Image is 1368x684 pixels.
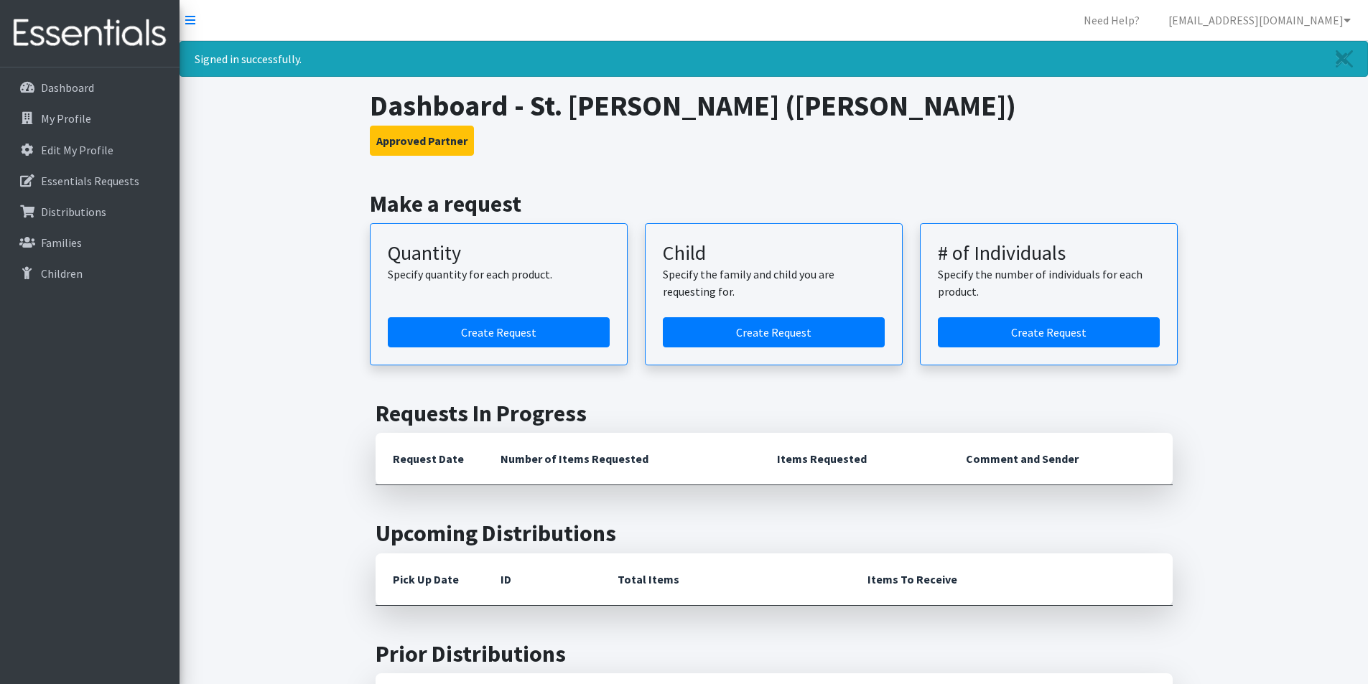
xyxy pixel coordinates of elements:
a: [EMAIL_ADDRESS][DOMAIN_NAME] [1157,6,1362,34]
h2: Make a request [370,190,1178,217]
h3: Quantity [388,241,610,266]
h2: Requests In Progress [376,400,1173,427]
a: Distributions [6,197,174,226]
th: Request Date [376,433,483,485]
a: Children [6,259,174,288]
h2: Upcoming Distributions [376,520,1173,547]
p: Edit My Profile [41,143,113,157]
p: Distributions [41,205,106,219]
th: Comment and Sender [949,433,1172,485]
p: Families [41,235,82,250]
a: Edit My Profile [6,136,174,164]
p: Dashboard [41,80,94,95]
h3: Child [663,241,885,266]
th: Items Requested [760,433,949,485]
th: ID [483,553,600,606]
a: Create a request for a child or family [663,317,885,347]
a: Create a request by quantity [388,317,610,347]
th: Total Items [600,553,850,606]
p: Essentials Requests [41,174,139,188]
img: HumanEssentials [6,9,174,57]
h1: Dashboard - St. [PERSON_NAME] ([PERSON_NAME]) [370,88,1178,123]
th: Pick Up Date [376,553,483,606]
h2: Prior Distributions [376,640,1173,667]
p: Specify the number of individuals for each product. [938,266,1160,300]
th: Items To Receive [850,553,1173,606]
h3: # of Individuals [938,241,1160,266]
p: Specify the family and child you are requesting for. [663,266,885,300]
div: Signed in successfully. [180,41,1368,77]
a: Essentials Requests [6,167,174,195]
th: Number of Items Requested [483,433,760,485]
a: Families [6,228,174,257]
a: Dashboard [6,73,174,102]
a: My Profile [6,104,174,133]
p: Children [41,266,83,281]
button: Approved Partner [370,126,474,156]
p: Specify quantity for each product. [388,266,610,283]
a: Create a request by number of individuals [938,317,1160,347]
p: My Profile [41,111,91,126]
a: Need Help? [1072,6,1151,34]
a: Close [1321,42,1367,76]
